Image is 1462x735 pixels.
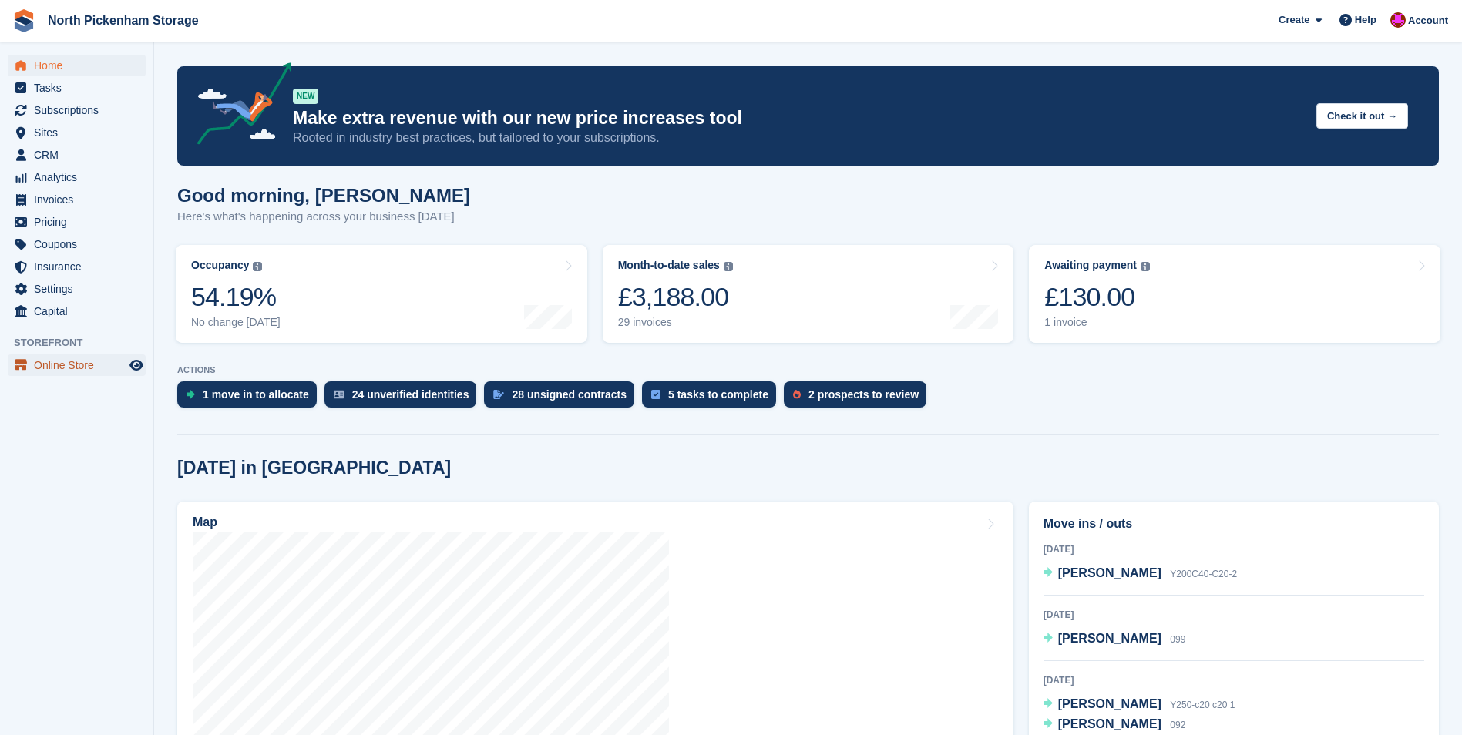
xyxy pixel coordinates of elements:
img: task-75834270c22a3079a89374b754ae025e5fb1db73e45f91037f5363f120a921f8.svg [651,390,660,399]
div: 54.19% [191,281,281,313]
p: Here's what's happening across your business [DATE] [177,208,470,226]
div: [DATE] [1044,542,1424,556]
span: 092 [1170,720,1185,730]
a: 1 move in to allocate [177,381,324,415]
p: Make extra revenue with our new price increases tool [293,107,1304,129]
span: Y250-c20 c20 1 [1170,700,1235,710]
div: Month-to-date sales [618,259,720,272]
span: Home [34,55,126,76]
a: menu [8,99,146,121]
span: Help [1355,12,1376,28]
div: 1 move in to allocate [203,388,309,401]
div: £3,188.00 [618,281,733,313]
a: menu [8,166,146,188]
a: menu [8,256,146,277]
a: Month-to-date sales £3,188.00 29 invoices [603,245,1014,343]
span: Subscriptions [34,99,126,121]
a: [PERSON_NAME] 099 [1044,629,1186,649]
span: [PERSON_NAME] [1058,632,1161,645]
img: icon-info-grey-7440780725fd019a000dd9b08b2336e03edf1995a4989e88bcd33f0948082b44.svg [253,262,262,271]
a: Occupancy 54.19% No change [DATE] [176,245,587,343]
div: No change [DATE] [191,316,281,329]
img: prospect-51fa495bee0391a8d652442698ab0144808aea92771e9ea1ae160a38d050c398.svg [793,390,801,399]
div: £130.00 [1044,281,1150,313]
p: ACTIONS [177,365,1439,375]
div: 24 unverified identities [352,388,469,401]
p: Rooted in industry best practices, but tailored to your subscriptions. [293,129,1304,146]
a: [PERSON_NAME] Y250-c20 c20 1 [1044,695,1235,715]
span: CRM [34,144,126,166]
span: [PERSON_NAME] [1058,566,1161,579]
span: Online Store [34,354,126,376]
a: 2 prospects to review [784,381,934,415]
img: verify_identity-adf6edd0f0f0b5bbfe63781bf79b02c33cf7c696d77639b501bdc392416b5a36.svg [334,390,344,399]
a: menu [8,354,146,376]
div: Awaiting payment [1044,259,1137,272]
a: menu [8,211,146,233]
div: 28 unsigned contracts [512,388,627,401]
a: menu [8,278,146,300]
h2: Map [193,515,217,529]
span: Pricing [34,211,126,233]
h2: Move ins / outs [1044,515,1424,533]
span: Create [1279,12,1309,28]
span: [PERSON_NAME] [1058,717,1161,730]
img: stora-icon-8386f47178a22dfd0bd8f6a31ec36ba5ce8667c1dd55bd0f319d3a0aa187defe.svg [12,9,35,32]
a: [PERSON_NAME] 092 [1044,715,1186,735]
a: [PERSON_NAME] Y200C40-C20-2 [1044,564,1237,584]
img: icon-info-grey-7440780725fd019a000dd9b08b2336e03edf1995a4989e88bcd33f0948082b44.svg [724,262,733,271]
span: Sites [34,122,126,143]
div: Occupancy [191,259,249,272]
div: 29 invoices [618,316,733,329]
button: Check it out → [1316,103,1408,129]
span: Storefront [14,335,153,351]
span: Settings [34,278,126,300]
span: Capital [34,300,126,322]
a: menu [8,122,146,143]
img: Dylan Taylor [1390,12,1406,28]
div: 2 prospects to review [808,388,919,401]
a: Preview store [127,356,146,374]
div: NEW [293,89,318,104]
img: price-adjustments-announcement-icon-8257ccfd72463d97f412b2fc003d46551f7dbcb40ab6d574587a9cd5c0d94... [184,62,292,150]
a: North Pickenham Storage [42,8,205,33]
img: move_ins_to_allocate_icon-fdf77a2bb77ea45bf5b3d319d69a93e2d87916cf1d5bf7949dd705db3b84f3ca.svg [187,390,195,399]
img: icon-info-grey-7440780725fd019a000dd9b08b2336e03edf1995a4989e88bcd33f0948082b44.svg [1141,262,1150,271]
a: menu [8,233,146,255]
span: Analytics [34,166,126,188]
a: 5 tasks to complete [642,381,784,415]
span: Y200C40-C20-2 [1170,569,1237,579]
h1: Good morning, [PERSON_NAME] [177,185,470,206]
span: Tasks [34,77,126,99]
span: Coupons [34,233,126,255]
div: [DATE] [1044,673,1424,687]
a: menu [8,144,146,166]
a: menu [8,77,146,99]
div: [DATE] [1044,608,1424,622]
h2: [DATE] in [GEOGRAPHIC_DATA] [177,458,451,478]
div: 5 tasks to complete [668,388,768,401]
a: menu [8,55,146,76]
span: Invoices [34,189,126,210]
a: 28 unsigned contracts [484,381,642,415]
span: [PERSON_NAME] [1058,697,1161,710]
a: menu [8,300,146,322]
span: 099 [1170,634,1185,645]
a: menu [8,189,146,210]
a: 24 unverified identities [324,381,485,415]
div: 1 invoice [1044,316,1150,329]
a: Awaiting payment £130.00 1 invoice [1029,245,1440,343]
span: Account [1408,13,1448,29]
span: Insurance [34,256,126,277]
img: contract_signature_icon-13c848040528278c33f63329250d36e43548de30e8caae1d1a13099fd9432cc5.svg [493,390,504,399]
